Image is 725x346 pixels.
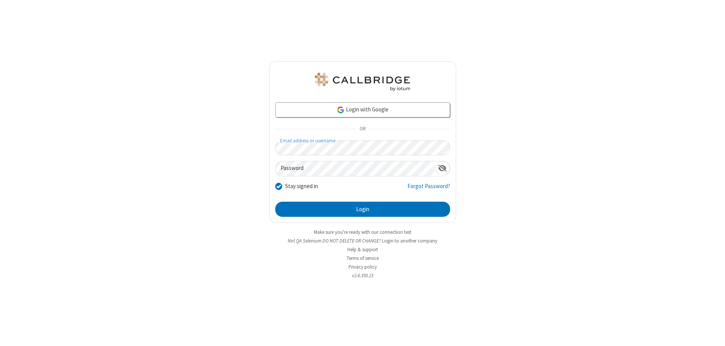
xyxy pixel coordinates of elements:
label: Stay signed in [285,182,318,191]
a: Forgot Password? [407,182,450,196]
input: Email address or username [275,141,450,155]
a: Make sure you're ready with our connection test [314,229,411,235]
iframe: Chat [706,326,719,341]
a: Privacy policy [349,264,377,270]
input: Password [276,161,435,176]
a: Terms of service [347,255,379,261]
a: Help & support [347,246,378,253]
button: Login [275,202,450,217]
a: Login with Google [275,102,450,117]
img: google-icon.png [336,106,345,114]
li: v2.6.350.15 [269,272,456,279]
li: Not QA Selenium DO NOT DELETE OR CHANGE? [269,237,456,244]
button: Login to another company [382,237,437,244]
div: Show password [435,161,450,175]
img: QA Selenium DO NOT DELETE OR CHANGE [313,73,412,91]
span: OR [356,124,369,134]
